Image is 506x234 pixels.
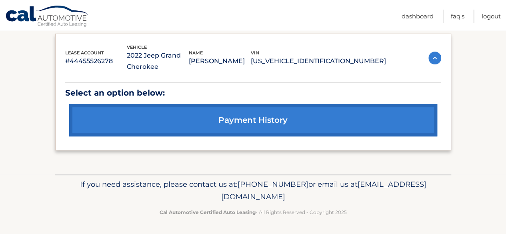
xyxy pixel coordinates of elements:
[65,86,441,100] p: Select an option below:
[482,10,501,23] a: Logout
[238,180,308,189] span: [PHONE_NUMBER]
[60,208,446,216] p: - All Rights Reserved - Copyright 2025
[127,50,189,72] p: 2022 Jeep Grand Cherokee
[60,178,446,204] p: If you need assistance, please contact us at: or email us at
[65,56,127,67] p: #44455526278
[251,56,386,67] p: [US_VEHICLE_IDENTIFICATION_NUMBER]
[5,5,89,28] a: Cal Automotive
[189,56,251,67] p: [PERSON_NAME]
[65,50,104,56] span: lease account
[251,50,259,56] span: vin
[127,44,147,50] span: vehicle
[428,52,441,64] img: accordion-active.svg
[189,50,203,56] span: name
[451,10,464,23] a: FAQ's
[69,104,437,136] a: payment history
[402,10,434,23] a: Dashboard
[160,209,256,215] strong: Cal Automotive Certified Auto Leasing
